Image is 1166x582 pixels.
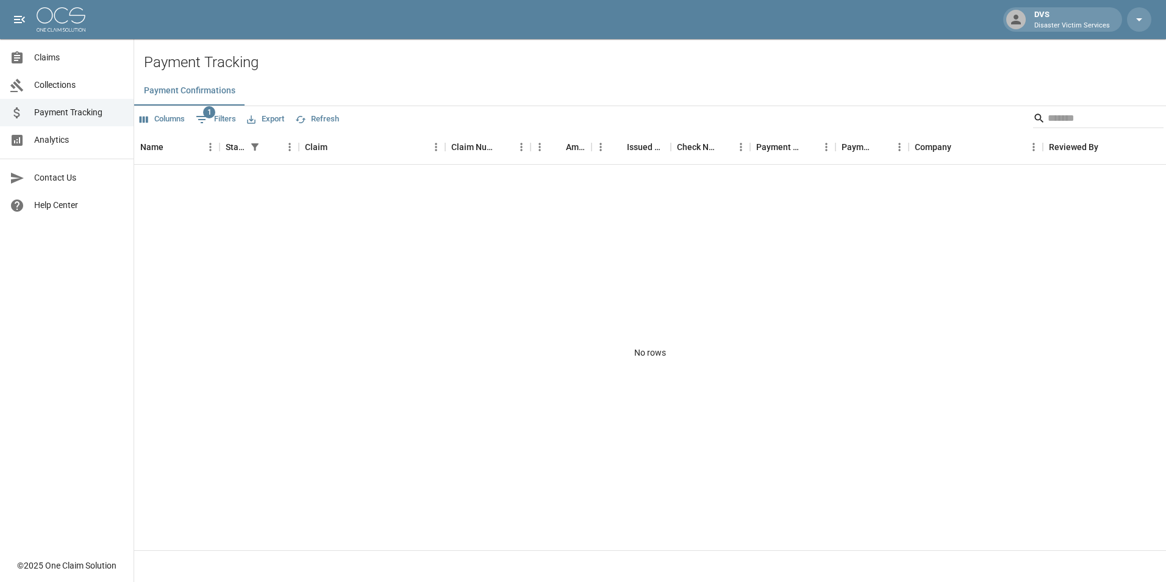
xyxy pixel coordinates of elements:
button: Sort [715,138,732,156]
button: Sort [263,138,281,156]
span: Contact Us [34,171,124,184]
button: Menu [427,138,445,156]
span: Collections [34,79,124,92]
div: Company [915,130,951,164]
div: Company [909,130,1043,164]
button: Sort [327,138,345,156]
div: Status [220,130,299,164]
button: Menu [512,138,531,156]
button: Menu [890,138,909,156]
button: Sort [873,138,890,156]
img: ocs-logo-white-transparent.png [37,7,85,32]
div: DVS [1029,9,1115,31]
div: © 2025 One Claim Solution [17,559,116,572]
div: Issued Date [627,130,665,164]
button: Refresh [292,110,342,129]
span: Analytics [34,134,124,146]
button: Menu [732,138,750,156]
button: Select columns [137,110,188,129]
div: Name [140,130,163,164]
button: Menu [201,138,220,156]
div: Check Number [671,130,750,164]
div: Payment Method [756,130,800,164]
div: Claim [299,130,445,164]
div: Search [1033,109,1164,131]
button: Export [244,110,287,129]
span: Claims [34,51,124,64]
div: Amount [531,130,592,164]
div: Status [226,130,246,164]
div: dynamic tabs [134,76,1166,106]
div: Amount [566,130,585,164]
button: Menu [531,138,549,156]
p: Disaster Victim Services [1034,21,1110,31]
div: Issued Date [592,130,671,164]
span: Help Center [34,199,124,212]
span: 1 [203,106,215,118]
button: Menu [817,138,835,156]
button: Menu [592,138,610,156]
button: Sort [610,138,627,156]
button: Sort [495,138,512,156]
button: Sort [800,138,817,156]
button: Sort [163,138,181,156]
button: Menu [1025,138,1043,156]
div: Claim Number [451,130,495,164]
h2: Payment Tracking [144,54,1166,71]
button: open drawer [7,7,32,32]
div: No rows [134,165,1166,541]
span: Payment Tracking [34,106,124,119]
div: Reviewed By [1049,130,1098,164]
div: Payment Type [842,130,873,164]
button: Sort [951,138,968,156]
button: Menu [281,138,299,156]
button: Payment Confirmations [134,76,245,106]
div: Payment Type [835,130,909,164]
button: Show filters [193,110,239,129]
button: Sort [1098,138,1115,156]
div: Claim Number [445,130,531,164]
div: Claim [305,130,327,164]
div: 1 active filter [246,138,263,156]
div: Check Number [677,130,715,164]
button: Show filters [246,138,263,156]
button: Sort [549,138,566,156]
div: Name [134,130,220,164]
div: Payment Method [750,130,835,164]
